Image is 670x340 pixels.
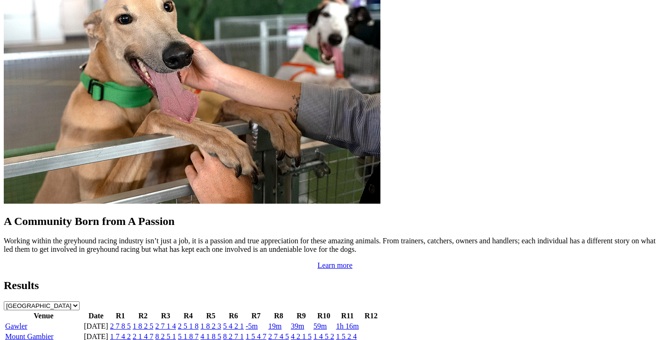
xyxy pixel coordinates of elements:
th: R2 [132,311,154,321]
th: R10 [313,311,335,321]
td: [DATE] [83,322,109,331]
a: Learn more [317,261,352,269]
a: 59m [314,322,327,330]
th: R3 [155,311,177,321]
th: R1 [110,311,131,321]
a: -5m [246,322,258,330]
a: 1 8 2 3 [201,322,221,330]
th: R5 [200,311,222,321]
a: 39m [291,322,304,330]
a: 1h 16m [336,322,359,330]
a: 1 8 2 5 [133,322,153,330]
p: Working within the greyhound racing industry isn’t just a job, it is a passion and true appreciat... [4,237,666,254]
th: R6 [223,311,244,321]
th: Date [83,311,109,321]
a: 2 5 1 8 [178,322,199,330]
a: 2 7 8 5 [110,322,131,330]
th: R9 [291,311,312,321]
a: 19m [268,322,282,330]
h2: A Community Born from A Passion [4,215,666,228]
th: R7 [245,311,267,321]
h2: Results [4,279,666,292]
th: Venue [5,311,82,321]
th: R11 [336,311,359,321]
a: Gawler [5,322,27,330]
a: 5 4 2 1 [223,322,244,330]
a: 2 7 1 4 [155,322,176,330]
th: R4 [178,311,199,321]
th: R12 [360,311,382,321]
th: R8 [268,311,290,321]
